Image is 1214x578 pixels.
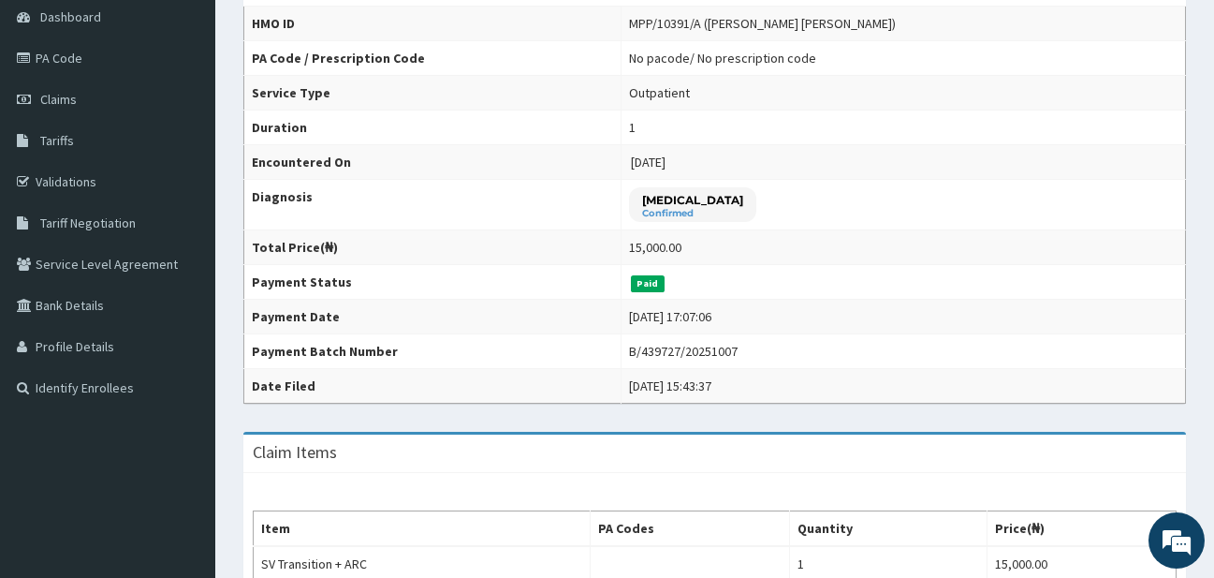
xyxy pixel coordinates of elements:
div: You [32,199,332,213]
th: Price(₦) [987,511,1176,547]
div: Navigation go back [21,103,49,131]
span: Attach a file [324,438,343,457]
th: Payment Status [244,265,622,300]
div: No pacode / No prescription code [629,49,816,67]
span: Tariff Negotiation [40,215,136,231]
div: MPP/10391/A ([PERSON_NAME] [PERSON_NAME]) [629,14,896,33]
th: Duration [244,111,622,145]
th: Service Type [244,76,622,111]
div: Ibrahim [125,105,343,129]
span: Tariffs [40,132,74,149]
th: Item [254,511,591,547]
th: PA Code / Prescription Code [244,41,622,76]
div: B/439727/20251007 [629,342,738,361]
div: 15,000.00 [629,238,681,257]
th: Diagnosis [244,180,622,230]
th: Quantity [790,511,987,547]
small: Confirmed [642,209,743,218]
th: PA Codes [591,511,790,547]
div: 7:43 AM [285,216,342,252]
span: Send voice message [296,438,314,457]
div: [DATE] 17:07:06 [629,307,711,326]
span: hellp [299,224,329,245]
span: Claims [40,91,77,108]
span: Add emojis [268,438,286,457]
th: Payment Batch Number [244,334,622,369]
th: Date Filed [244,369,622,404]
span: Paid [631,275,665,292]
div: [DATE] 15:43:37 [629,377,711,395]
p: [MEDICAL_DATA] [642,192,743,208]
div: [PERSON_NAME] Provider Portal Assistant [32,263,342,277]
span: [DATE] [631,154,666,170]
th: HMO ID [244,7,622,41]
div: Outpatient [629,83,690,102]
textarea: Type your message and hit 'Enter' [9,415,357,482]
div: 1 [629,118,636,137]
div: Minimize live chat window [307,9,352,54]
th: Total Price(₦) [244,230,622,265]
span: End chat [321,392,342,408]
th: Encountered On [244,145,622,180]
th: Payment Date [244,300,622,334]
span: More actions [298,392,312,408]
span: Dashboard [40,8,101,25]
h3: Claim Items [253,444,337,461]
